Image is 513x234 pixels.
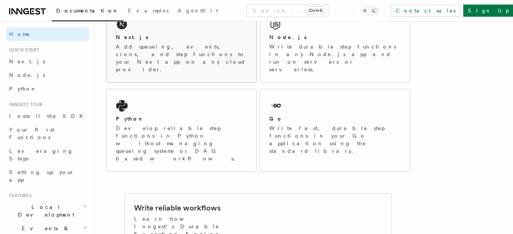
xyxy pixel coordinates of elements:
a: Examples [123,2,173,20]
span: Setting up your app [9,169,74,183]
span: Examples [128,8,169,14]
button: Local Development [6,200,89,221]
span: Next.js [9,58,45,64]
a: Next.js [6,55,89,68]
a: AgentKit [173,2,223,20]
span: Inngest tour [6,102,43,108]
a: Documentation [52,2,123,21]
span: Quick start [6,47,39,53]
span: Your first Functions [9,127,54,140]
span: Local Development [6,203,83,218]
h2: Go [269,115,283,122]
a: PythonDevelop reliable step functions in Python without managing queueing systems or DAG based wo... [106,89,257,172]
a: Setting up your app [6,165,89,187]
a: Leveraging Steps [6,144,89,165]
p: Write fast, durable step functions in your Go application using the standard library. [269,124,401,155]
a: Your first Functions [6,123,89,144]
h2: Python [116,115,144,122]
span: Node.js [9,72,45,78]
button: Search...Ctrl+K [247,5,329,17]
a: GoWrite fast, durable step functions in your Go application using the standard library. [260,89,410,172]
span: Leveraging Steps [9,148,73,162]
a: Node.jsWrite durable step functions in any Node.js app and run on servers or serverless. [260,7,410,83]
button: Toggle dark mode [360,6,379,15]
h2: Write reliable workflows [134,203,221,213]
span: Features [6,193,32,199]
h2: Node.js [269,33,307,41]
span: Home [9,30,30,38]
p: Add queueing, events, crons, and step functions to your Next app on any cloud provider. [116,43,247,73]
p: Develop reliable step functions in Python without managing queueing systems or DAG based workflows. [116,124,247,162]
h2: Next.js [116,33,148,41]
span: Python [9,86,37,92]
span: Documentation [56,8,119,14]
span: AgentKit [178,8,218,14]
kbd: Ctrl+K [307,7,324,14]
p: Write durable step functions in any Node.js app and run on servers or serverless. [269,43,401,73]
span: Install the SDK [9,113,88,119]
a: Python [6,82,89,96]
a: Next.jsAdd queueing, events, crons, and step functions to your Next app on any cloud provider. [106,7,257,83]
a: Install the SDK [6,109,89,123]
a: Home [6,27,89,41]
a: Contact sales [391,5,460,17]
a: Node.js [6,68,89,82]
